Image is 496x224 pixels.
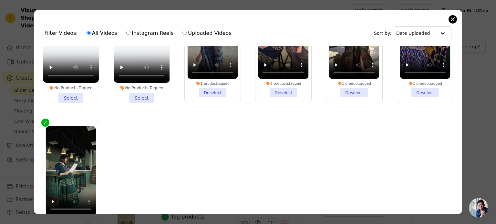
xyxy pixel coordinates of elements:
div: 1 product tagged [187,81,238,86]
div: No Products Tagged [114,85,170,91]
div: 1 product tagged [400,81,450,86]
div: Filter Videos: [45,26,235,41]
div: No Products Tagged [43,85,99,91]
div: 2 products tagged [258,81,309,86]
label: All Videos [86,29,118,37]
div: Open chat [469,198,488,218]
div: 1 product tagged [329,81,379,86]
label: Instagram Reels [126,29,174,37]
button: Close modal [449,15,457,23]
div: Sort by: [374,26,452,40]
label: Uploaded Videos [182,29,232,37]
